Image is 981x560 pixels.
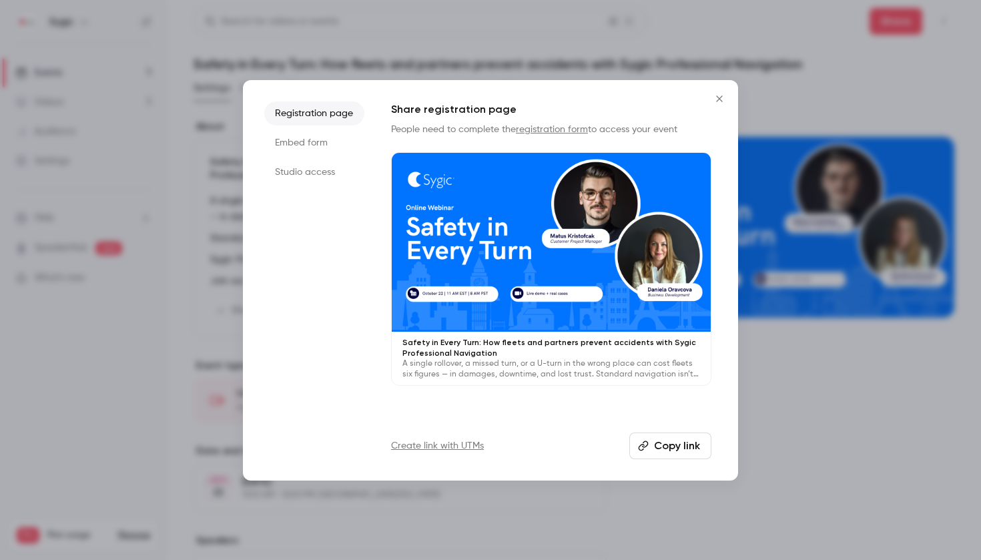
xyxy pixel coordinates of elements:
[402,337,700,358] p: Safety in Every Turn: How fleets and partners prevent accidents with Sygic Professional Navigation
[391,152,711,386] a: Safety in Every Turn: How fleets and partners prevent accidents with Sygic Professional Navigatio...
[264,101,364,125] li: Registration page
[402,358,700,380] p: A single rollover, a missed turn, or a U-turn in the wrong place can cost fleets six figures — in...
[391,439,484,453] a: Create link with UTMs
[264,131,364,155] li: Embed form
[264,160,364,184] li: Studio access
[391,123,711,136] p: People need to complete the to access your event
[516,125,588,134] a: registration form
[391,101,711,117] h1: Share registration page
[706,85,733,112] button: Close
[629,433,711,459] button: Copy link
